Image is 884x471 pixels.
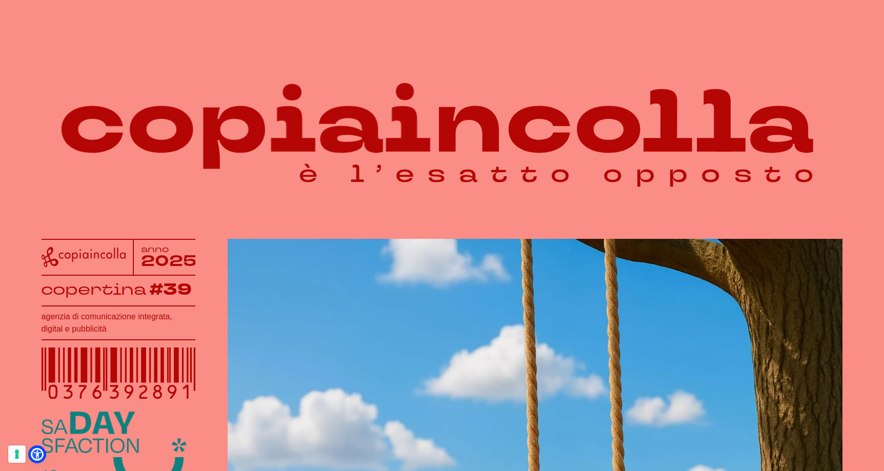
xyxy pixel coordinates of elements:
[140,251,196,272] tspan: 2025
[140,243,168,255] tspan: anno
[42,311,195,335] h1: agenzia di comunicazione integrata, digital e pubblicità
[8,445,26,463] button: Le tue preferenze relative al consenso per le tecnologie di tracciamento
[151,278,194,301] tspan: #39
[31,448,44,461] a: Open Accessibility Menu
[41,278,148,299] tspan: copertina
